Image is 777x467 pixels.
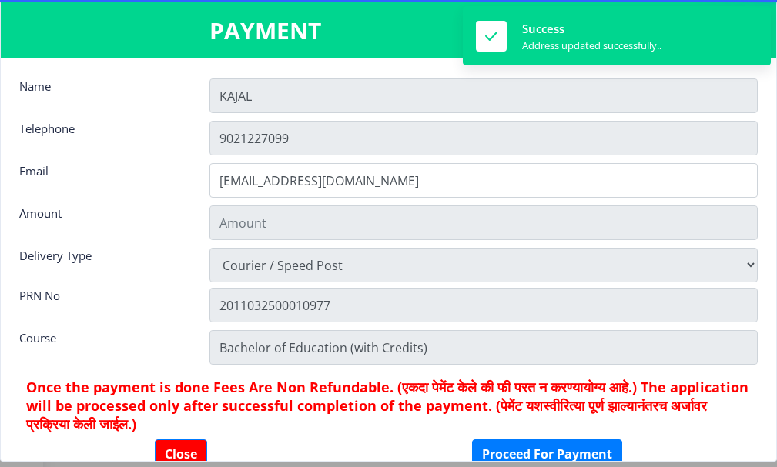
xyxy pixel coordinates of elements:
span: Success [522,21,564,36]
h3: PAYMENT [209,15,568,46]
div: PRN No [8,288,198,319]
div: Telephone [8,121,198,152]
input: Email [209,163,758,198]
div: Delivery Type [8,248,198,279]
div: Name [8,78,198,109]
input: Zipcode [209,330,758,365]
input: Amount [209,205,758,240]
h6: Once the payment is done Fees Are Non Refundable. (एकदा पेमेंट केले की फी परत न करण्यायोग्य आहे.)... [26,378,751,433]
div: Email [8,163,198,194]
div: Amount [8,205,198,236]
input: Name [209,78,758,113]
div: Address updated successfully.. [522,38,661,52]
input: Telephone [209,121,758,155]
div: Course [8,330,198,361]
input: Zipcode [209,288,758,322]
